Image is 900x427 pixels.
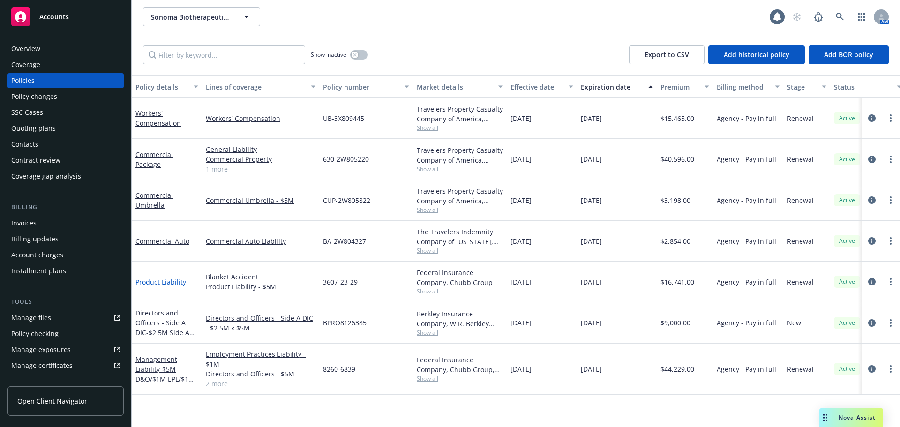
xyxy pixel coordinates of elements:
[206,144,315,154] a: General Liability
[581,154,602,164] span: [DATE]
[7,326,124,341] a: Policy checking
[323,364,355,374] span: 8260-6839
[417,165,503,173] span: Show all
[713,75,783,98] button: Billing method
[311,51,346,59] span: Show inactive
[660,82,699,92] div: Premium
[660,318,690,328] span: $9,000.00
[885,363,896,375] a: more
[834,82,891,92] div: Status
[323,113,364,123] span: UB-3X809445
[11,41,40,56] div: Overview
[581,318,602,328] span: [DATE]
[577,75,657,98] button: Expiration date
[787,277,814,287] span: Renewal
[11,232,59,247] div: Billing updates
[135,237,189,246] a: Commercial Auto
[7,4,124,30] a: Accounts
[717,277,776,287] span: Agency - Pay in full
[206,313,315,333] a: Directors and Officers - Side A DIC - $2.5M x $5M
[885,112,896,124] a: more
[323,236,366,246] span: BA-2W804327
[787,82,816,92] div: Stage
[866,363,877,375] a: circleInformation
[413,75,507,98] button: Market details
[11,89,57,104] div: Policy changes
[510,318,532,328] span: [DATE]
[206,369,315,379] a: Directors and Officers - $5M
[417,82,493,92] div: Market details
[7,358,124,373] a: Manage certificates
[839,413,876,421] span: Nova Assist
[809,7,828,26] a: Report a Bug
[11,73,35,88] div: Policies
[11,358,73,373] div: Manage certificates
[581,364,602,374] span: [DATE]
[787,154,814,164] span: Renewal
[206,113,315,123] a: Workers' Compensation
[323,277,358,287] span: 3607-23-29
[417,227,503,247] div: The Travelers Indemnity Company of [US_STATE], Travelers Insurance
[143,45,305,64] input: Filter by keyword...
[7,342,124,357] a: Manage exposures
[885,195,896,206] a: more
[660,113,694,123] span: $15,465.00
[787,7,806,26] a: Start snowing
[143,7,260,26] button: Sonoma Biotherapeutics, Inc.
[11,57,40,72] div: Coverage
[838,319,856,327] span: Active
[206,282,315,292] a: Product Liability - $5M
[11,169,81,184] div: Coverage gap analysis
[838,155,856,164] span: Active
[417,355,503,375] div: Federal Insurance Company, Chubb Group, CRC Group
[885,276,896,287] a: more
[724,50,789,59] span: Add historical policy
[135,150,173,169] a: Commercial Package
[206,154,315,164] a: Commercial Property
[11,342,71,357] div: Manage exposures
[852,7,871,26] a: Switch app
[866,235,877,247] a: circleInformation
[7,105,124,120] a: SSC Cases
[417,375,503,382] span: Show all
[11,310,51,325] div: Manage files
[135,328,195,357] span: - $2.5M Side A Excess $5M D&O Limit
[824,50,873,59] span: Add BOR policy
[206,164,315,174] a: 1 more
[135,308,189,357] a: Directors and Officers - Side A DIC
[39,13,69,21] span: Accounts
[7,57,124,72] a: Coverage
[206,272,315,282] a: Blanket Accident
[132,75,202,98] button: Policy details
[787,318,801,328] span: New
[417,124,503,132] span: Show all
[866,276,877,287] a: circleInformation
[708,45,805,64] button: Add historical policy
[135,82,188,92] div: Policy details
[7,41,124,56] a: Overview
[7,73,124,88] a: Policies
[657,75,713,98] button: Premium
[717,195,776,205] span: Agency - Pay in full
[717,364,776,374] span: Agency - Pay in full
[7,263,124,278] a: Installment plans
[885,317,896,329] a: more
[7,310,124,325] a: Manage files
[135,109,181,127] a: Workers' Compensation
[11,105,43,120] div: SSC Cases
[660,277,694,287] span: $16,741.00
[581,277,602,287] span: [DATE]
[11,121,56,136] div: Quoting plans
[510,364,532,374] span: [DATE]
[7,202,124,212] div: Billing
[838,365,856,373] span: Active
[151,12,232,22] span: Sonoma Biotherapeutics, Inc.
[717,236,776,246] span: Agency - Pay in full
[417,309,503,329] div: Berkley Insurance Company, W.R. Berkley Corporation
[838,237,856,245] span: Active
[7,121,124,136] a: Quoting plans
[319,75,413,98] button: Policy number
[11,326,59,341] div: Policy checking
[866,154,877,165] a: circleInformation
